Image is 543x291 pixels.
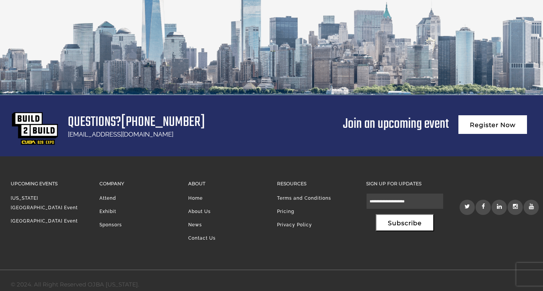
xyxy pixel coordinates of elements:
[10,115,139,228] textarea: Type your message and click 'Submit'
[68,130,173,138] a: [EMAIL_ADDRESS][DOMAIN_NAME]
[376,214,434,231] button: Subscribe
[125,4,143,22] div: Minimize live chat window
[188,179,266,188] h3: About
[277,179,354,188] h3: Resources
[99,209,116,214] a: Exhibit
[188,209,211,214] a: About Us
[68,116,205,129] h1: Questions?
[11,280,139,289] div: © 2024. All Right Reserved OJBA [US_STATE].
[11,218,78,224] a: [GEOGRAPHIC_DATA] Event
[188,235,216,241] a: Contact Us
[99,222,122,227] a: Sponsors
[99,196,116,201] a: Attend
[366,179,444,188] h3: Sign up for updates
[112,234,138,245] em: Submit
[277,209,294,214] a: Pricing
[10,70,139,87] input: Enter your last name
[277,222,312,227] a: Privacy Policy
[11,179,88,188] h3: Upcoming Events
[343,111,449,131] div: Join an upcoming event
[277,196,331,201] a: Terms and Conditions
[458,115,527,134] a: Register Now
[10,93,139,110] input: Enter your email address
[99,179,177,188] h3: Company
[121,111,205,133] a: [PHONE_NUMBER]
[40,43,128,52] div: Leave a message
